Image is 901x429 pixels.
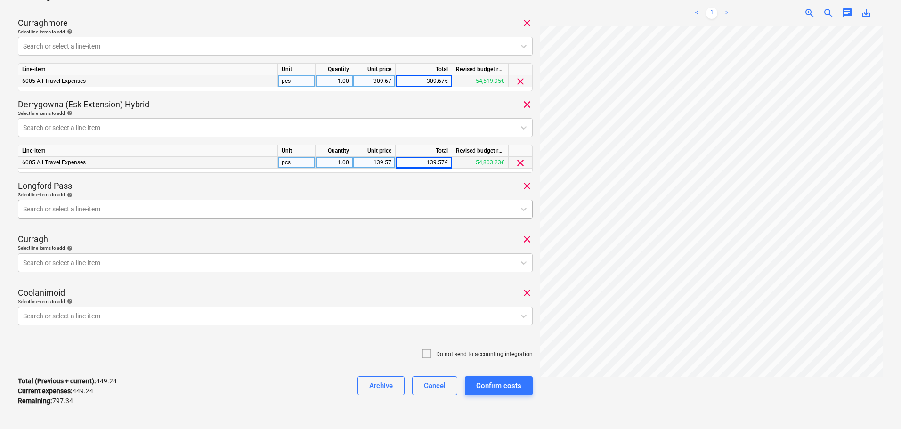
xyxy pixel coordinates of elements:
p: 449.24 [18,386,93,396]
span: clear [521,99,533,110]
div: Confirm costs [476,380,521,392]
span: 6005 All Travel Expenses [22,159,86,166]
div: Select line-items to add [18,192,533,198]
p: 797.34 [18,396,73,406]
div: 54,803.23€ [452,157,509,169]
span: help [65,245,73,251]
div: 309.67€ [396,75,452,87]
div: Revised budget remaining [452,145,509,157]
div: 139.57€ [396,157,452,169]
div: 1.00 [319,157,349,169]
strong: Current expenses : [18,387,73,395]
div: pcs [278,75,316,87]
span: clear [515,76,526,87]
div: Select line-items to add [18,245,533,251]
button: Confirm costs [465,376,533,395]
div: Unit [278,64,316,75]
div: Total [396,64,452,75]
p: Curraghmore [18,17,68,29]
p: Do not send to accounting integration [436,350,533,358]
span: help [65,29,73,34]
button: Archive [357,376,405,395]
div: Quantity [316,64,353,75]
a: Previous page [691,8,702,19]
strong: Total (Previous + current) : [18,377,96,385]
div: 139.57 [357,157,391,169]
div: Line-item [18,64,278,75]
span: help [65,299,73,304]
span: zoom_in [804,8,815,19]
div: Total [396,145,452,157]
div: Quantity [316,145,353,157]
span: clear [521,287,533,299]
a: Page 1 is your current page [706,8,717,19]
span: save_alt [860,8,872,19]
div: Revised budget remaining [452,64,509,75]
div: 1.00 [319,75,349,87]
div: Unit price [353,145,396,157]
div: 309.67 [357,75,391,87]
div: Cancel [424,380,446,392]
span: clear [521,234,533,245]
div: Archive [369,380,393,392]
div: 54,519.95€ [452,75,509,87]
strong: Remaining : [18,397,52,405]
p: Coolanimoid [18,287,65,299]
span: clear [521,17,533,29]
div: Select line-items to add [18,29,533,35]
button: Cancel [412,376,457,395]
span: clear [515,157,526,169]
span: clear [521,180,533,192]
iframe: Chat Widget [854,384,901,429]
span: help [65,192,73,198]
p: Curragh [18,234,48,245]
p: 449.24 [18,376,117,386]
span: zoom_out [823,8,834,19]
span: chat [842,8,853,19]
div: Unit [278,145,316,157]
div: pcs [278,157,316,169]
div: Line-item [18,145,278,157]
span: 6005 All Travel Expenses [22,78,86,84]
div: Unit price [353,64,396,75]
p: Longford Pass [18,180,72,192]
a: Next page [721,8,732,19]
p: Derrygowna (Esk Extension) Hybrid [18,99,149,110]
div: Select line-items to add [18,110,533,116]
span: help [65,110,73,116]
div: Select line-items to add [18,299,533,305]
